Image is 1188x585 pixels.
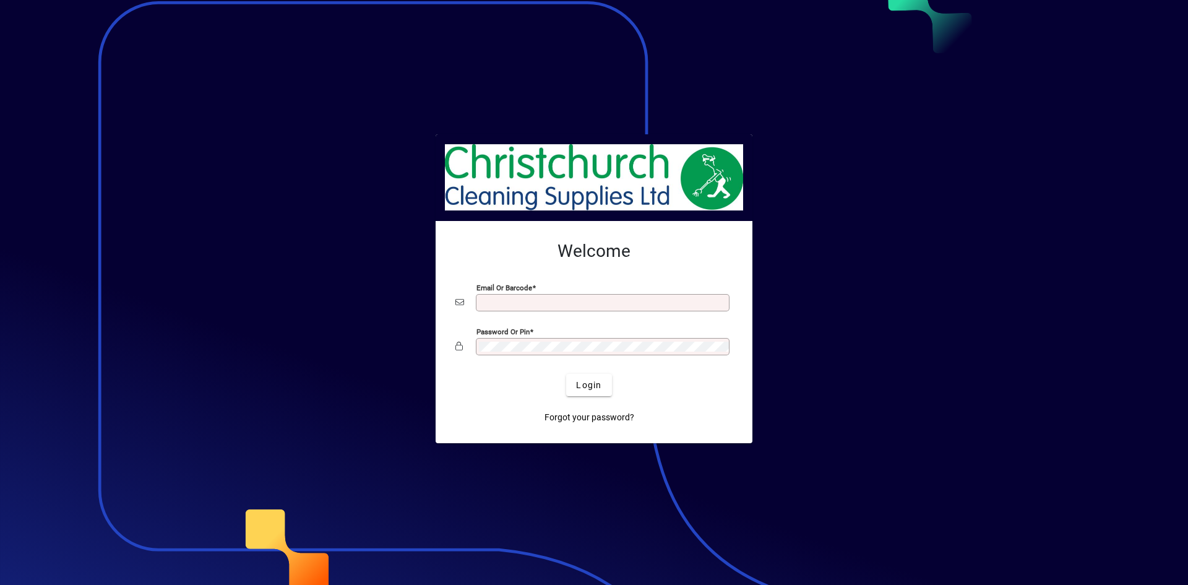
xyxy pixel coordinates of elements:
[544,411,634,424] span: Forgot your password?
[566,374,611,396] button: Login
[576,379,601,392] span: Login
[476,327,530,336] mat-label: Password or Pin
[455,241,733,262] h2: Welcome
[476,284,532,292] mat-label: Email or Barcode
[540,406,639,428] a: Forgot your password?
